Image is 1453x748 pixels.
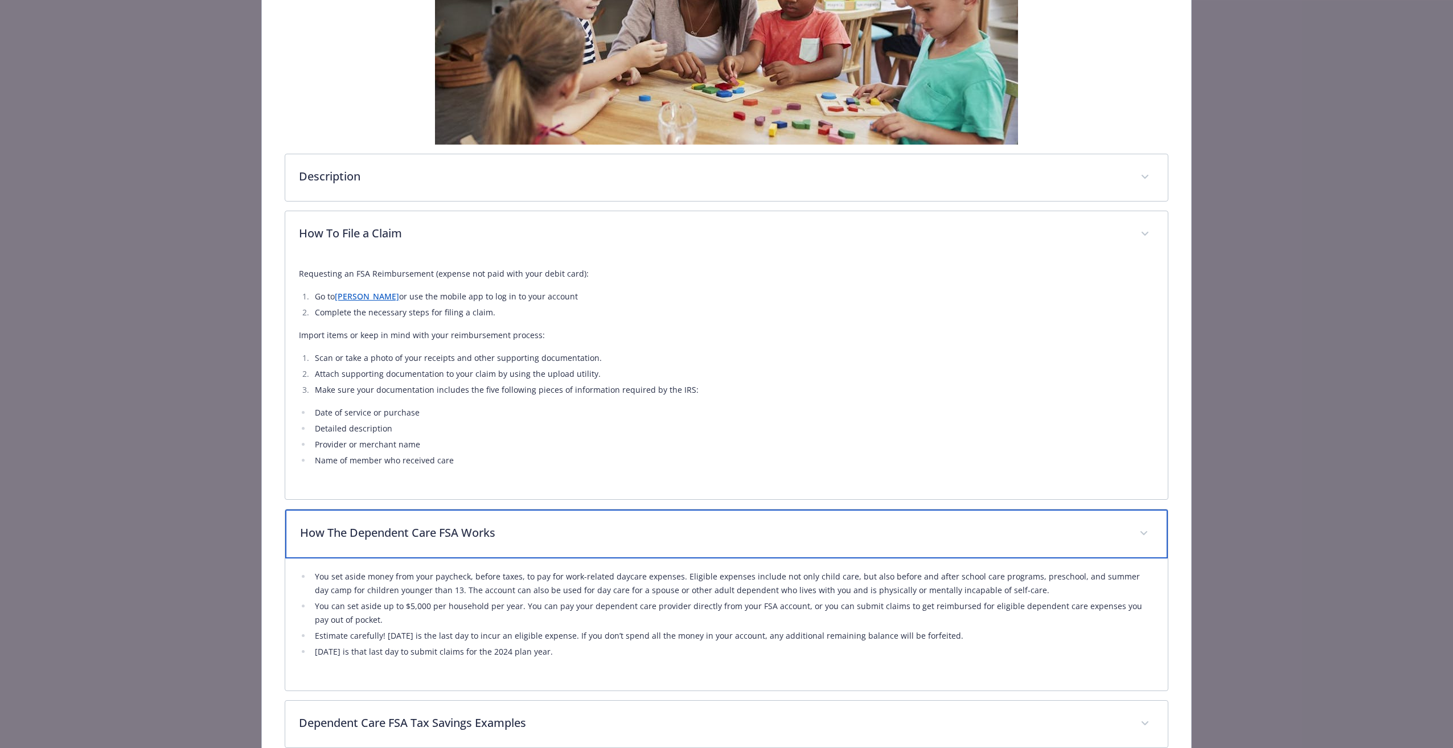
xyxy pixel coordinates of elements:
[311,599,1154,627] li: You can set aside up to $5,000 per household per year. You can pay your dependent care provider d...
[311,438,1154,451] li: Provider or merchant name
[311,422,1154,435] li: Detailed description
[311,290,1154,303] li: Go to or use the mobile app to log in to your account
[299,267,1154,281] p: Requesting an FSA Reimbursement (expense not paid with your debit card):
[285,558,1167,691] div: How The Dependent Care FSA Works
[311,406,1154,420] li: Date of service or purchase
[299,168,1126,185] p: Description
[300,524,1125,541] p: How The Dependent Care FSA Works
[311,367,1154,381] li: Attach supporting documentation to your claim by using the upload utility.
[285,211,1167,258] div: How To File a Claim
[311,629,1154,643] li: Estimate carefully! [DATE] is the last day to incur an eligible expense. If you don’t spend all t...
[299,225,1126,242] p: How To File a Claim
[311,454,1154,467] li: Name of member who received care
[285,701,1167,747] div: Dependent Care FSA Tax Savings Examples
[285,154,1167,201] div: Description
[311,351,1154,365] li: Scan or take a photo of your receipts and other supporting documentation.
[311,645,1154,659] li: [DATE] is that last day to submit claims for the 2024 plan year.
[311,570,1154,597] li: You set aside money from your paycheck, before taxes, to pay for work-related daycare expenses. E...
[299,714,1126,731] p: Dependent Care FSA Tax Savings Examples
[285,258,1167,499] div: How To File a Claim
[335,291,399,302] a: [PERSON_NAME]
[311,383,1154,397] li: Make sure your documentation includes the five following pieces of information required by the IRS:
[285,509,1167,558] div: How The Dependent Care FSA Works
[311,306,1154,319] li: Complete the necessary steps for filing a claim.
[299,328,1154,342] p: Import items or keep in mind with your reimbursement process:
